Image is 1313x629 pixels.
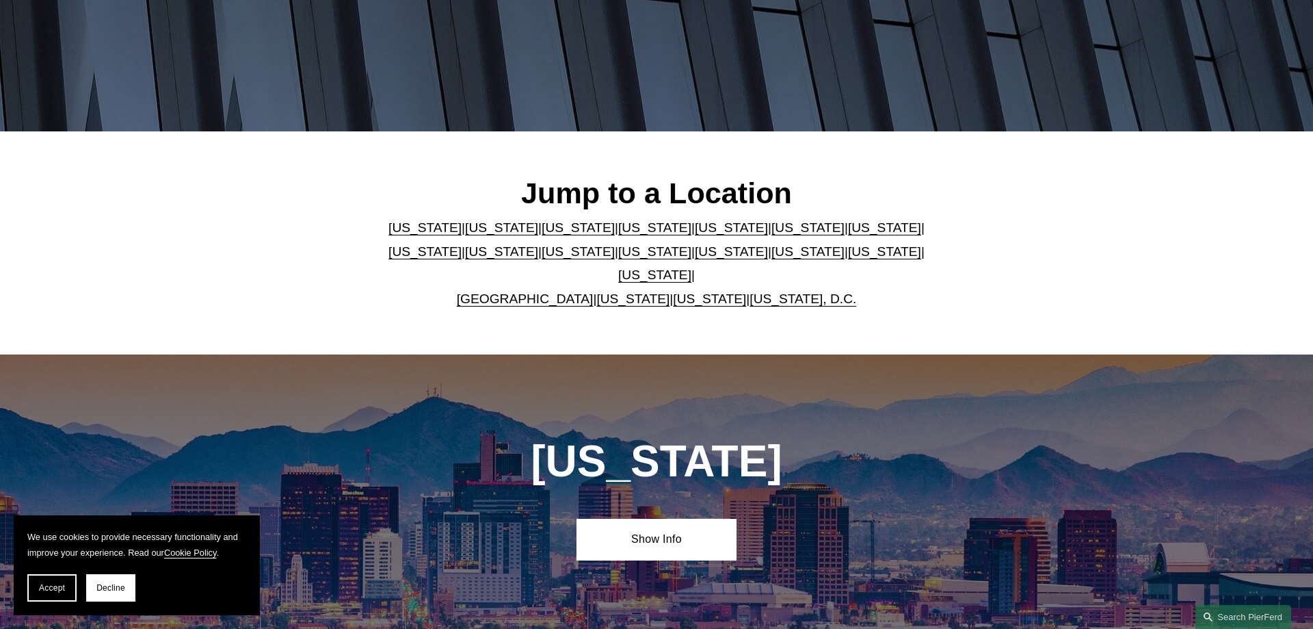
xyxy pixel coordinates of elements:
[457,437,856,487] h1: [US_STATE]
[750,292,856,306] a: [US_STATE], D.C.
[576,519,736,560] a: Show Info
[596,292,669,306] a: [US_STATE]
[771,220,845,235] a: [US_STATE]
[695,244,768,259] a: [US_STATE]
[377,175,936,211] h2: Jump to a Location
[388,220,462,235] a: [US_STATE]
[14,515,260,615] section: Cookie banner
[388,244,462,259] a: [US_STATE]
[465,220,538,235] a: [US_STATE]
[848,244,921,259] a: [US_STATE]
[27,574,77,602] button: Accept
[673,292,746,306] a: [US_STATE]
[39,583,65,593] span: Accept
[542,244,615,259] a: [US_STATE]
[164,548,217,558] a: Cookie Policy
[96,583,125,593] span: Decline
[86,574,135,602] button: Decline
[771,244,845,259] a: [US_STATE]
[1195,605,1291,629] a: Search this site
[542,220,615,235] a: [US_STATE]
[618,244,691,259] a: [US_STATE]
[848,220,921,235] a: [US_STATE]
[618,220,691,235] a: [US_STATE]
[695,220,768,235] a: [US_STATE]
[618,268,691,282] a: [US_STATE]
[27,529,246,561] p: We use cookies to provide necessary functionality and improve your experience. Read our .
[457,292,594,306] a: [GEOGRAPHIC_DATA]
[377,216,936,311] p: | | | | | | | | | | | | | | | | | |
[465,244,538,259] a: [US_STATE]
